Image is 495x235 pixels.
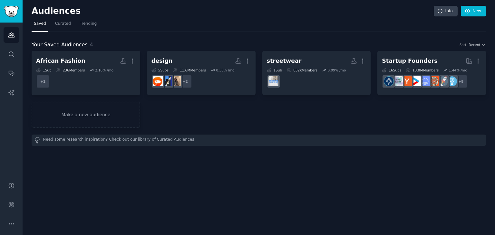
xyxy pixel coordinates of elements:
div: 1.44 % /mo [449,68,467,72]
div: 0.09 % /mo [327,68,346,72]
span: Curated [55,21,71,27]
a: Saved [32,19,48,32]
div: 5 Sub s [151,68,169,72]
div: 11.6M Members [173,68,206,72]
a: streetwear1Sub832kMembers0.09% /mostreetwearstartup [262,51,371,95]
div: 13.8M Members [406,68,439,72]
div: 2.16 % /mo [95,68,113,72]
div: + 8 [454,75,468,88]
a: design5Subs11.6MMembers0.35% /mo+2japanesestreetwearfashionCrappyDesign [147,51,256,95]
div: + 1 [36,75,50,88]
img: ycombinator [402,76,412,86]
a: Info [434,6,458,17]
a: Startup Founders16Subs13.8MMembers1.44% /mo+8EntrepreneurstartupsEntrepreneurRideAlongSaaSstartup... [377,51,486,95]
div: design [151,57,173,65]
img: streetwearstartup [268,76,278,86]
a: Make a new audience [32,102,140,128]
img: fashion [162,76,172,86]
img: Entrepreneurship [384,76,394,86]
span: Trending [80,21,97,27]
img: GummySearch logo [4,6,19,17]
div: 832k Members [286,68,317,72]
button: Recent [469,42,486,47]
img: Entrepreneur [447,76,457,86]
div: 16 Sub s [382,68,401,72]
div: + 2 [179,75,192,88]
a: Curated [53,19,73,32]
div: 0.35 % /mo [216,68,235,72]
span: Saved [34,21,46,27]
img: SaaS [420,76,430,86]
span: Recent [469,42,480,47]
span: Your Saved Audiences [32,41,88,49]
img: startups [438,76,448,86]
div: Startup Founders [382,57,437,65]
h2: Audiences [32,6,434,16]
div: 1 Sub [36,68,52,72]
a: New [461,6,486,17]
div: African Fashion [36,57,85,65]
img: EntrepreneurRideAlong [429,76,439,86]
div: Need some research inspiration? Check out our library of [32,135,486,146]
span: 4 [90,42,93,48]
img: indiehackers [393,76,403,86]
div: 236 Members [56,68,85,72]
img: startup [411,76,421,86]
img: japanesestreetwear [171,76,181,86]
a: African Fashion1Sub236Members2.16% /mo+1 [32,51,140,95]
div: streetwear [267,57,302,65]
a: Curated Audiences [157,137,194,144]
img: CrappyDesign [153,76,163,86]
div: 1 Sub [267,68,282,72]
div: Sort [460,42,467,47]
a: Trending [78,19,99,32]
